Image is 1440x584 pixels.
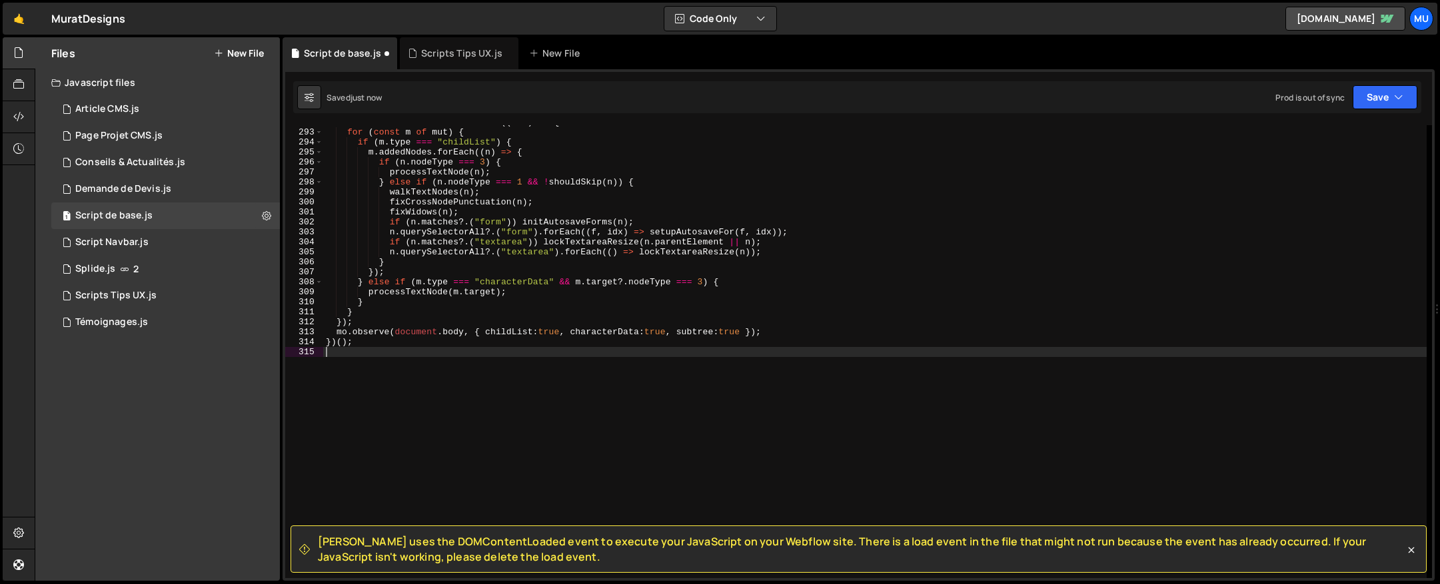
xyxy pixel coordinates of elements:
[51,11,125,27] div: MuratDesigns
[35,69,280,96] div: Javascript files
[3,3,35,35] a: 🤙
[327,92,382,103] div: Saved
[285,327,323,337] div: 313
[318,534,1405,564] span: [PERSON_NAME] uses the DOMContentLoaded event to execute your JavaScript on your Webflow site. Th...
[285,287,323,297] div: 309
[285,237,323,247] div: 304
[285,317,323,327] div: 312
[285,337,323,347] div: 314
[75,183,171,195] div: Demande de Devis.js
[1409,7,1433,31] a: Mu
[285,187,323,197] div: 299
[51,282,280,309] div: 16543/44952.js
[133,264,139,274] span: 2
[304,47,381,60] div: Script de base.js
[75,290,157,302] div: Scripts Tips UX.js
[285,207,323,217] div: 301
[51,46,75,61] h2: Files
[664,7,776,31] button: Code Only
[75,103,139,115] div: Article CMS.js
[529,47,585,60] div: New File
[285,257,323,267] div: 306
[285,227,323,237] div: 303
[214,48,264,59] button: New File
[51,256,280,282] div: 16543/44983.js
[51,123,280,149] div: 16543/45039.js
[51,96,280,123] div: 16543/44947.js
[51,149,280,176] div: 16543/44953.js
[285,197,323,207] div: 300
[51,202,280,229] div: 16543/44989.js
[1353,85,1417,109] button: Save
[75,316,148,328] div: Témoignages.js
[421,47,502,60] div: Scripts Tips UX.js
[75,130,163,142] div: Page Projet CMS.js
[285,277,323,287] div: 308
[1285,7,1405,31] a: [DOMAIN_NAME]
[285,347,323,357] div: 315
[351,92,382,103] div: just now
[51,229,280,256] div: 16543/44987.js
[285,127,323,137] div: 293
[285,307,323,317] div: 311
[285,137,323,147] div: 294
[51,309,280,336] div: 16543/44950.js
[285,297,323,307] div: 310
[63,212,71,222] span: 1
[1275,92,1345,103] div: Prod is out of sync
[285,147,323,157] div: 295
[285,167,323,177] div: 297
[75,210,153,222] div: Script de base.js
[285,247,323,257] div: 305
[75,236,149,248] div: Script Navbar.js
[285,177,323,187] div: 298
[285,267,323,277] div: 307
[285,217,323,227] div: 302
[75,156,185,168] div: Conseils & Actualités.js
[75,263,115,275] div: Splide.js
[51,176,280,202] div: 16543/44961.js
[285,157,323,167] div: 296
